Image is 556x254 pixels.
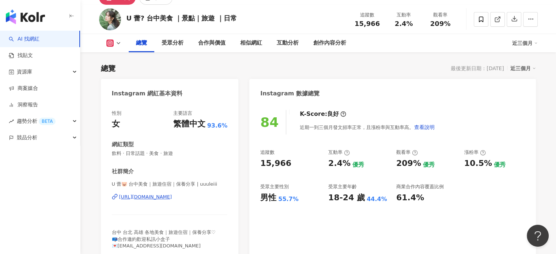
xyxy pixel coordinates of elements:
[277,39,299,48] div: 互動分析
[112,110,121,117] div: 性別
[112,168,134,175] div: 社群簡介
[173,110,192,117] div: 主要語言
[9,101,38,109] a: 洞察報告
[527,225,549,247] iframe: Help Scout Beacon - Open
[112,230,216,248] span: 台中 台北 高雄 各地美食｜旅遊住宿｜保養分享♡ 📪合作邀約歡迎私訊小盒子 💌[EMAIL_ADDRESS][DOMAIN_NAME]
[112,90,183,98] div: Instagram 網紅基本資料
[423,161,435,169] div: 優秀
[99,8,121,30] img: KOL Avatar
[512,37,538,49] div: 近三個月
[278,195,299,203] div: 55.7%
[414,124,435,130] span: 查看說明
[300,110,346,118] div: K-Score :
[6,10,45,24] img: logo
[260,192,276,204] div: 男性
[327,110,339,118] div: 良好
[367,195,387,203] div: 44.4%
[414,120,435,134] button: 查看說明
[396,183,444,190] div: 商業合作內容覆蓋比例
[427,11,454,19] div: 觀看率
[17,64,32,80] span: 資源庫
[510,64,536,73] div: 近三個月
[126,14,237,23] div: U 蕾? 台中美食 ｜景點｜旅遊 ｜日常
[112,181,228,187] span: U 蕾🐷 台中美食｜旅遊住宿｜保養分享 | uuuleiii
[328,183,357,190] div: 受眾主要年齡
[39,118,56,125] div: BETA
[260,149,275,156] div: 追蹤數
[494,161,506,169] div: 優秀
[464,158,492,169] div: 10.5%
[9,85,38,92] a: 商案媒合
[112,118,120,130] div: 女
[112,141,134,148] div: 網紅類型
[173,118,205,130] div: 繁體中文
[328,149,350,156] div: 互動率
[136,39,147,48] div: 總覽
[260,115,279,130] div: 84
[352,161,364,169] div: 優秀
[430,20,451,27] span: 209%
[395,20,413,27] span: 2.4%
[119,194,172,200] div: [URL][DOMAIN_NAME]
[162,39,184,48] div: 受眾分析
[17,113,56,129] span: 趨勢分析
[464,149,486,156] div: 漲粉率
[198,39,226,48] div: 合作與價值
[300,120,435,134] div: 近期一到三個月發文頻率正常，且漲粉率與互動率高。
[390,11,418,19] div: 互動率
[112,194,228,200] a: [URL][DOMAIN_NAME]
[396,192,424,204] div: 61.4%
[260,183,289,190] div: 受眾主要性別
[240,39,262,48] div: 相似網紅
[355,20,380,27] span: 15,966
[451,65,504,71] div: 最後更新日期：[DATE]
[353,11,381,19] div: 追蹤數
[313,39,346,48] div: 創作內容分析
[328,192,365,204] div: 18-24 歲
[17,129,37,146] span: 競品分析
[9,119,14,124] span: rise
[260,158,291,169] div: 15,966
[260,90,319,98] div: Instagram 數據總覽
[396,158,421,169] div: 209%
[112,150,228,157] span: 飲料 · 日常話題 · 美食 · 旅遊
[328,158,351,169] div: 2.4%
[9,35,39,43] a: searchAI 找網紅
[101,63,116,73] div: 總覽
[207,122,228,130] span: 93.6%
[396,149,418,156] div: 觀看率
[9,52,33,59] a: 找貼文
